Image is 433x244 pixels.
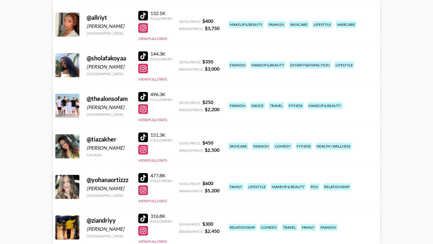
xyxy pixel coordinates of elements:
[87,31,131,35] div: [GEOGRAPHIC_DATA]
[87,234,131,238] div: [GEOGRAPHIC_DATA]
[87,153,131,157] div: Canada
[87,217,131,224] div: @ ziandriyy
[334,62,354,69] div: lifestyle
[87,72,131,76] div: [GEOGRAPHIC_DATA]
[252,143,270,150] div: fashion
[250,102,265,109] div: dance
[202,99,213,105] strong: $ 250
[202,140,213,145] strong: $ 450
[87,226,131,232] div: [PERSON_NAME]
[87,64,131,70] div: [PERSON_NAME]
[150,10,172,16] div: 132.1K
[138,158,167,163] button: View Full Stats
[315,143,352,150] div: health / wellness
[179,100,201,105] span: Song Price:
[287,102,304,109] div: fitness
[87,193,131,198] div: [GEOGRAPHIC_DATA]
[87,54,131,62] div: @ sholafakoyaa
[150,178,172,183] div: Followers
[150,16,172,21] div: Followers
[267,21,285,28] div: fashion
[179,141,201,145] span: Song Price:
[150,132,172,138] div: 151.3K
[138,77,167,81] button: View Full Stats
[87,145,131,151] div: [PERSON_NAME]
[260,224,278,231] div: comedy
[179,108,204,112] span: Brand Price:
[323,183,351,190] div: relationship
[179,229,204,234] span: Brand Price:
[179,67,204,72] span: Brand Price:
[179,181,201,186] span: Song Price:
[202,221,213,227] strong: $ 300
[307,102,342,109] div: makeup & beauty
[87,185,131,191] div: [PERSON_NAME]
[289,21,309,28] div: skincare
[289,62,331,69] div: diy/art/satisfaction
[150,97,172,102] div: Followers
[202,18,213,24] strong: $ 400
[179,148,204,153] span: Brand Price:
[269,102,284,109] div: travel
[205,66,220,72] strong: $ 3,000
[336,21,356,28] div: haircare
[150,51,172,57] div: 144.3K
[205,25,220,31] strong: $ 3,750
[205,147,220,153] strong: $ 2,500
[87,23,131,29] div: [PERSON_NAME]
[229,183,244,190] div: family
[309,183,319,190] div: pov
[150,172,172,178] div: 477.8K
[229,62,247,69] div: fashion
[87,176,131,184] div: @ yohanaortizzz
[202,59,213,64] strong: $ 350
[296,143,312,150] div: fitness
[150,138,172,142] div: Followers
[150,57,172,61] div: Followers
[179,60,201,64] span: Song Price:
[229,21,264,28] div: makeup & beauty
[274,143,292,150] div: comedy
[205,106,220,112] strong: $ 2,200
[229,224,256,231] div: relationship
[87,14,131,21] div: @ allriyt
[179,189,204,193] span: Brand Price:
[138,36,167,41] button: View Full Stats
[87,112,131,117] div: [GEOGRAPHIC_DATA]
[87,95,131,102] div: @ thealonsofam
[150,91,172,97] div: 496.3K
[179,26,204,31] span: Brand Price:
[229,143,248,150] div: skincare
[87,104,131,110] div: [PERSON_NAME]
[301,224,316,231] div: family
[319,224,337,231] div: fashion
[138,239,167,244] button: View Full Stats
[282,224,297,231] div: travel
[202,180,213,186] strong: $ 600
[247,183,267,190] div: lifestyle
[179,19,201,24] span: Song Price:
[138,117,167,122] button: View Full Stats
[229,102,247,109] div: fashion
[205,188,220,193] strong: $ 5,200
[271,183,306,190] div: makeup & beauty
[179,222,201,227] span: Song Price:
[250,62,285,69] div: makeup & beauty
[205,228,220,234] strong: $ 2,450
[87,136,131,143] div: @ tiazakher
[138,199,167,203] button: View Full Stats
[150,213,172,219] div: 316.8K
[150,219,172,224] div: Followers
[312,21,332,28] div: lifestyle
